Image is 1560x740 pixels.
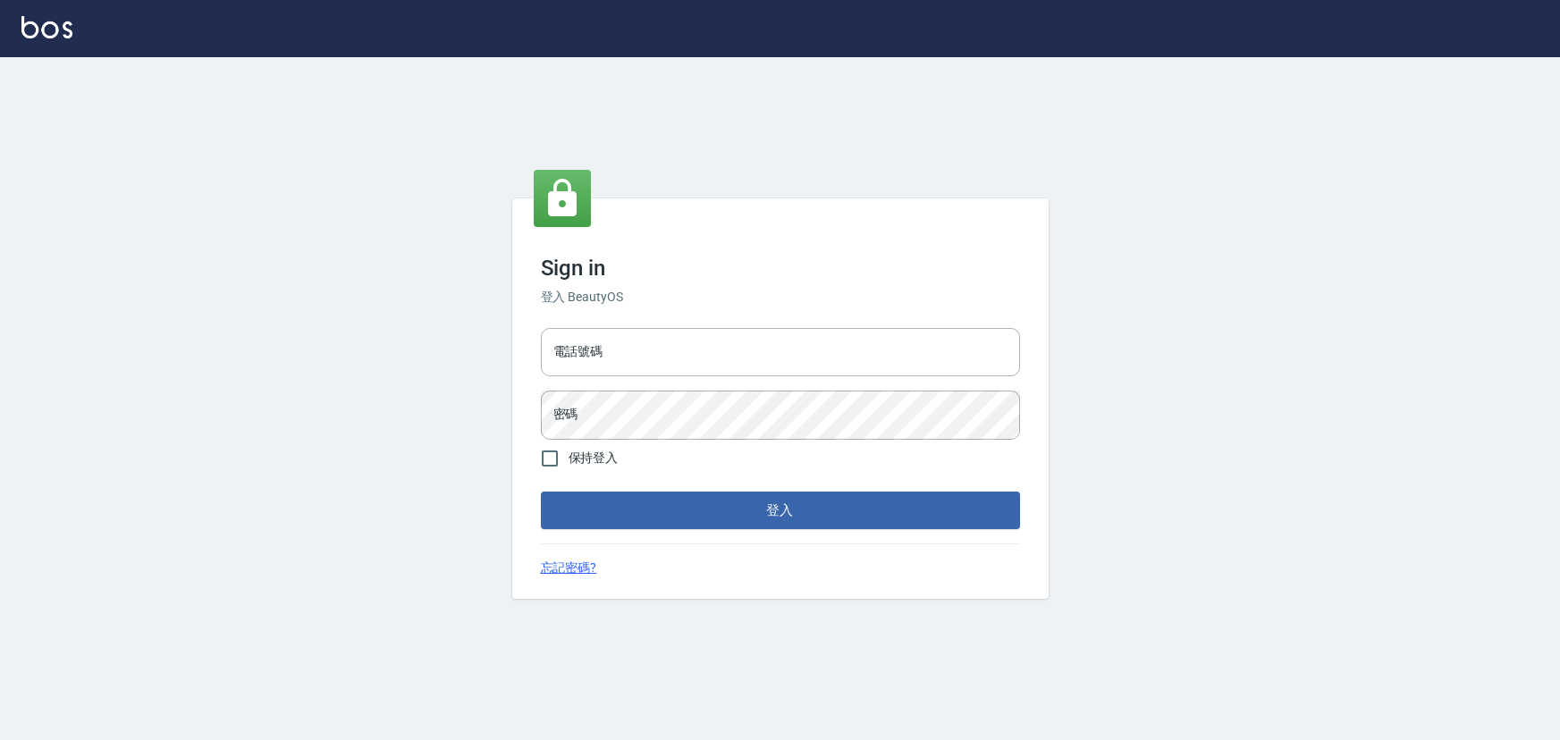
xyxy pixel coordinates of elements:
img: Logo [21,16,72,38]
button: 登入 [541,492,1020,529]
span: 保持登入 [569,449,619,467]
a: 忘記密碼? [541,559,597,577]
h3: Sign in [541,256,1020,281]
h6: 登入 BeautyOS [541,288,1020,307]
